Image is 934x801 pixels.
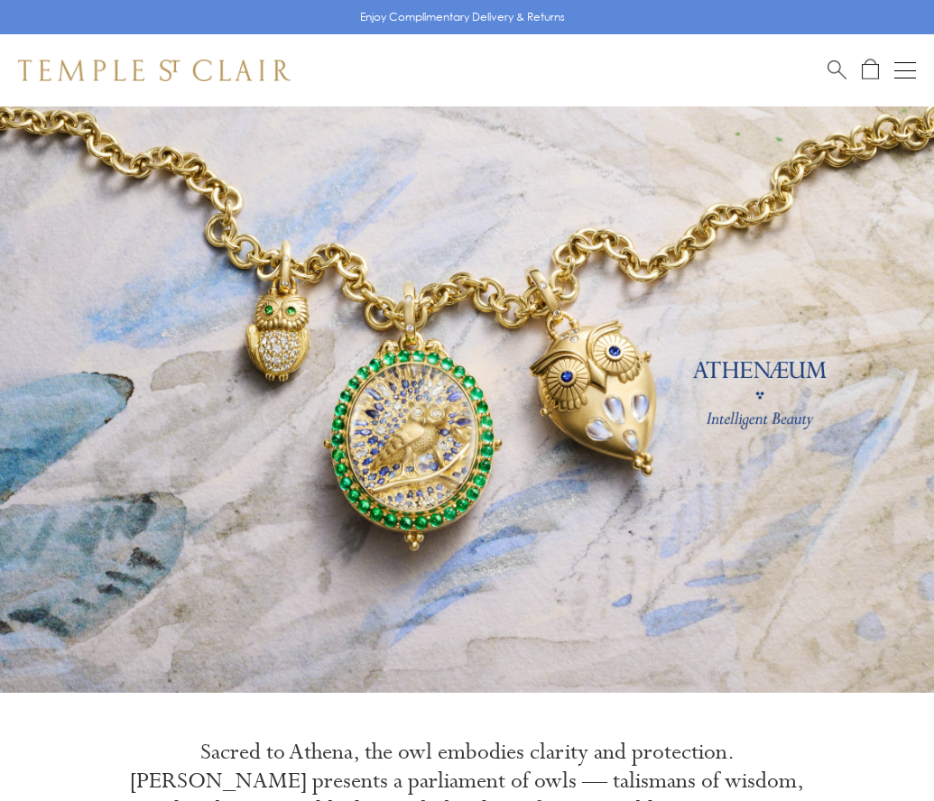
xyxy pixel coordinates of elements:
button: Open navigation [894,60,916,81]
img: Temple St. Clair [18,60,291,81]
p: Enjoy Complimentary Delivery & Returns [360,8,565,26]
a: Search [828,59,846,81]
a: Open Shopping Bag [862,59,879,81]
